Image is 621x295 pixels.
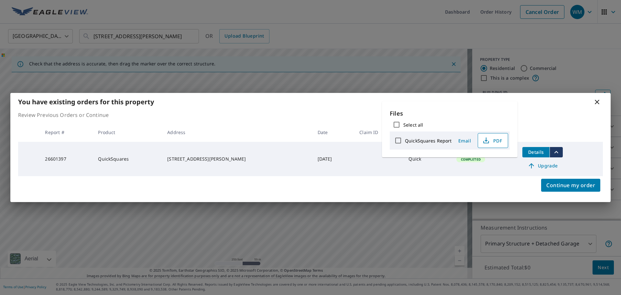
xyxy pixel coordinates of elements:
[40,142,93,176] td: 26601397
[18,111,603,119] p: Review Previous Orders or Continue
[526,162,559,170] span: Upgrade
[522,147,550,157] button: detailsBtn-26601397
[550,147,563,157] button: filesDropdownBtn-26601397
[405,138,452,144] label: QuickSquares Report
[162,123,312,142] th: Address
[390,109,510,118] p: Files
[457,157,485,162] span: Completed
[167,156,307,162] div: [STREET_ADDRESS][PERSON_NAME]
[454,136,475,146] button: Email
[18,97,154,106] b: You have existing orders for this property
[403,142,451,176] td: Quick
[312,123,354,142] th: Date
[40,123,93,142] th: Report #
[482,137,503,144] span: PDF
[457,138,473,144] span: Email
[526,149,546,155] span: Details
[541,179,600,192] button: Continue my order
[522,161,563,171] a: Upgrade
[478,133,508,148] button: PDF
[93,142,162,176] td: QuickSquares
[354,123,403,142] th: Claim ID
[403,122,423,128] label: Select all
[546,181,595,190] span: Continue my order
[312,142,354,176] td: [DATE]
[93,123,162,142] th: Product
